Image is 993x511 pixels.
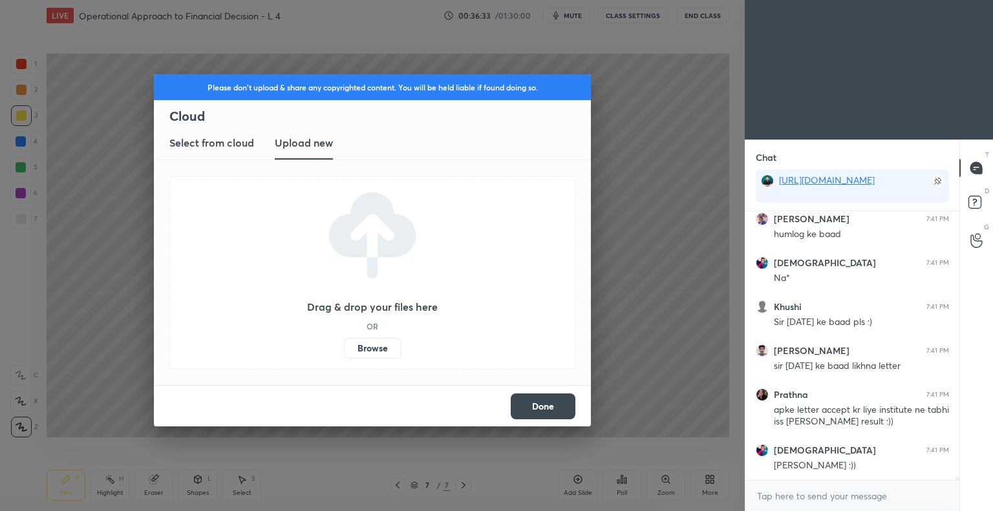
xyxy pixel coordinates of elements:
img: 2e972bb6784346fbb5b0f346d15f8e14.jpg [756,388,769,401]
div: grid [745,211,959,480]
div: 7:41 PM [926,215,949,223]
div: 7:41 PM [926,391,949,399]
div: 7:41 PM [926,303,949,311]
img: 3 [756,256,769,269]
img: ca7781c0cd004cf9965ef68f0d4daeb9.jpg [761,174,774,187]
h6: [DEMOGRAPHIC_DATA] [774,257,876,269]
h6: Khushi [774,301,802,313]
div: 7:41 PM [926,446,949,454]
div: sir [DATE] ke baad likhna letter [774,360,949,373]
h5: OR [367,322,378,330]
h3: Select from cloud [169,135,254,151]
h2: Cloud [169,108,591,125]
h3: Drag & drop your files here [307,302,438,312]
img: 3 [756,444,769,457]
img: default.png [756,300,769,313]
a: [URL][DOMAIN_NAME] [779,174,875,186]
button: Done [511,393,575,419]
h6: Prathna [774,389,808,401]
div: [PERSON_NAME] :)) [774,459,949,472]
p: T [985,150,989,160]
img: d7159105b74a4d7aba153da35613cdd1.jpg [756,344,769,357]
h6: [PERSON_NAME] [774,213,849,225]
p: G [984,222,989,232]
div: humlog ke baad [774,228,949,241]
img: 3 [756,213,769,225]
div: Sir [DATE] ke baad pls :) [774,316,949,329]
div: 7:41 PM [926,347,949,355]
h6: [PERSON_NAME] [774,345,849,357]
div: Please don't upload & share any copyrighted content. You will be held liable if found doing so. [154,74,591,100]
p: D [985,186,989,196]
div: apke letter accept kr liye institute ne tabhi iss [PERSON_NAME] result :)) [774,404,949,428]
div: 7:41 PM [926,259,949,267]
h3: Upload new [275,135,333,151]
p: Chat [745,140,787,174]
h6: [DEMOGRAPHIC_DATA] [774,444,876,456]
